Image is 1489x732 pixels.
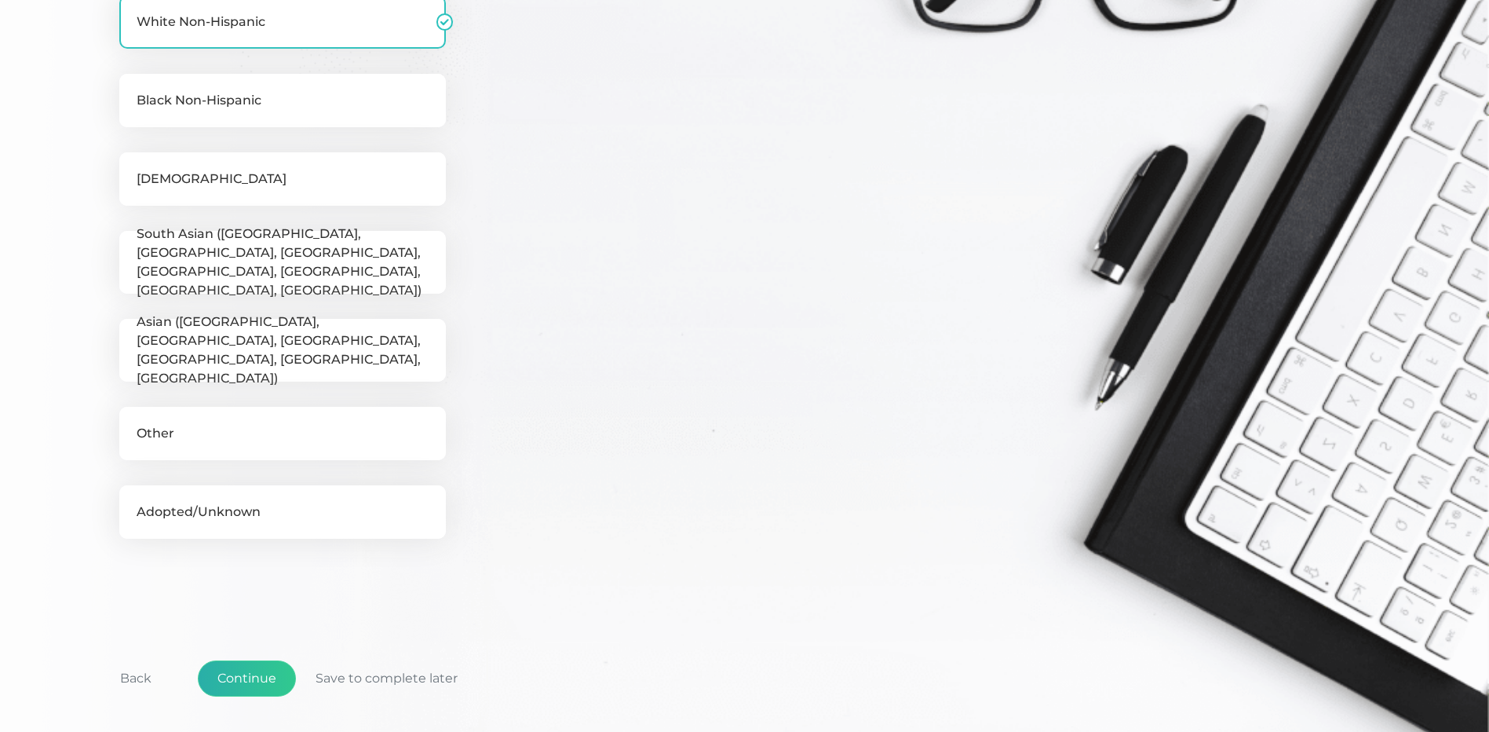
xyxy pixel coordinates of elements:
[119,231,446,294] label: South Asian ([GEOGRAPHIC_DATA], [GEOGRAPHIC_DATA], [GEOGRAPHIC_DATA], [GEOGRAPHIC_DATA], [GEOGRAP...
[119,407,446,460] label: Other
[119,485,446,539] label: Adopted/Unknown
[296,661,477,697] button: Save to complete later
[100,661,171,697] button: Back
[119,152,446,206] label: [DEMOGRAPHIC_DATA]
[119,319,446,382] label: Asian ([GEOGRAPHIC_DATA], [GEOGRAPHIC_DATA], [GEOGRAPHIC_DATA], [GEOGRAPHIC_DATA], [GEOGRAPHIC_DA...
[119,74,446,127] label: Black Non-Hispanic
[198,661,296,697] button: Continue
